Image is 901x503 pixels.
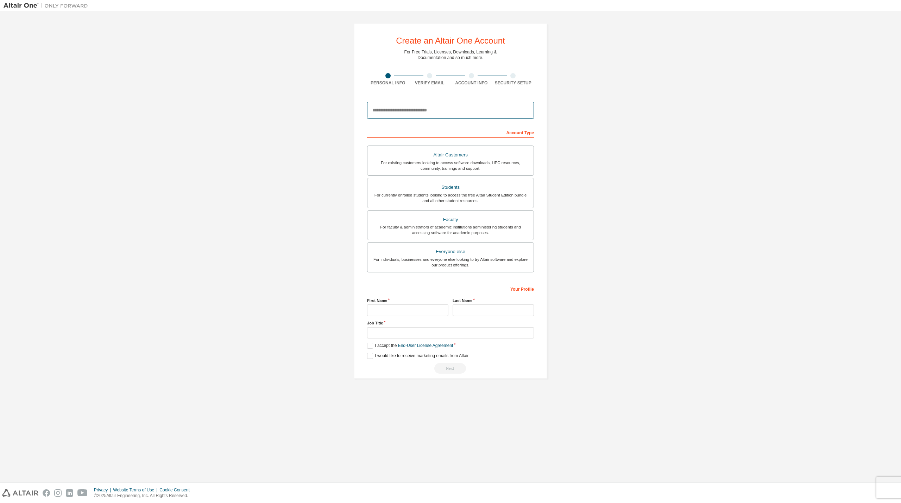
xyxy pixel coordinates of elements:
label: I would like to receive marketing emails from Altair [367,353,468,359]
div: For currently enrolled students looking to access the free Altair Student Edition bundle and all ... [372,192,529,204]
div: Account Info [450,80,492,86]
div: Faculty [372,215,529,225]
p: © 2025 Altair Engineering, Inc. All Rights Reserved. [94,493,194,499]
div: Create an Altair One Account [396,37,505,45]
img: instagram.svg [54,489,62,497]
label: First Name [367,298,448,303]
div: Website Terms of Use [113,487,159,493]
div: For Free Trials, Licenses, Downloads, Learning & Documentation and so much more. [404,49,497,60]
div: Privacy [94,487,113,493]
div: For individuals, businesses and everyone else looking to try Altair software and explore our prod... [372,257,529,268]
div: Cookie Consent [159,487,194,493]
img: altair_logo.svg [2,489,38,497]
label: Last Name [453,298,534,303]
img: Altair One [4,2,92,9]
div: Read and acccept EULA to continue [367,363,534,374]
img: facebook.svg [43,489,50,497]
div: Everyone else [372,247,529,257]
div: Altair Customers [372,150,529,160]
div: Personal Info [367,80,409,86]
div: Security Setup [492,80,534,86]
label: Job Title [367,320,534,326]
div: For existing customers looking to access software downloads, HPC resources, community, trainings ... [372,160,529,171]
img: linkedin.svg [66,489,73,497]
div: Students [372,182,529,192]
img: youtube.svg [77,489,88,497]
label: I accept the [367,343,453,349]
a: End-User License Agreement [398,343,453,348]
div: Verify Email [409,80,451,86]
div: Account Type [367,127,534,138]
div: Your Profile [367,283,534,294]
div: For faculty & administrators of academic institutions administering students and accessing softwa... [372,224,529,236]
